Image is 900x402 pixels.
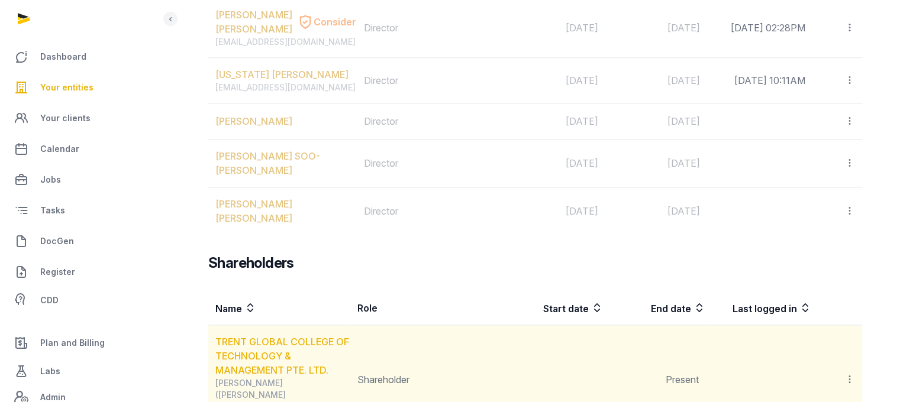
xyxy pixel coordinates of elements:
a: CDD [9,288,160,312]
td: [DATE] [502,58,605,103]
td: [DATE] [502,103,605,140]
span: Register [40,265,75,279]
a: Dashboard [9,43,160,71]
a: Your entities [9,73,160,102]
th: Name [208,291,350,325]
span: Plan and Billing [40,336,105,350]
td: Director [357,140,502,187]
th: Start date [500,291,603,325]
a: [PERSON_NAME] [215,114,292,128]
a: Plan and Billing [9,329,160,357]
div: [EMAIL_ADDRESS][DOMAIN_NAME] [215,36,356,48]
span: [DATE] 02:28PM [731,22,805,34]
a: Your clients [9,104,160,132]
span: Your clients [40,111,91,125]
a: Labs [9,357,160,385]
span: [DATE] 10:11AM [734,74,805,86]
span: [DATE] [667,74,699,86]
td: [DATE] [502,140,605,187]
span: Dashboard [40,50,86,64]
td: Director [357,103,502,140]
a: TRENT GLOBAL COLLEGE OF TECHNOLOGY & MANAGEMENT PTE. LTD. [215,336,349,376]
span: DocGen [40,234,74,248]
td: [DATE] [502,187,605,235]
span: CDD [40,293,59,307]
a: DocGen [9,227,160,255]
th: Last logged in [706,291,812,325]
span: [DATE] [667,115,699,127]
td: Director [357,187,502,235]
a: [US_STATE] [PERSON_NAME] [215,67,349,82]
span: Your entities [40,80,93,95]
span: Tasks [40,203,65,218]
td: Director [357,58,502,103]
span: Labs [40,364,60,378]
div: [EMAIL_ADDRESS][DOMAIN_NAME] [215,82,356,93]
a: [PERSON_NAME] [PERSON_NAME] [215,8,292,36]
span: Calendar [40,142,79,156]
span: Consider [314,15,356,29]
a: Jobs [9,166,160,194]
h3: Shareholders [208,254,294,273]
th: End date [604,291,706,325]
span: Present [666,374,699,385]
span: [DATE] [667,157,699,169]
a: Tasks [9,196,160,225]
span: [DATE] [667,205,699,217]
a: [PERSON_NAME] SOO-[PERSON_NAME] [215,149,356,177]
span: Jobs [40,173,61,187]
span: [DATE] [667,22,699,34]
a: [PERSON_NAME] [PERSON_NAME] [215,197,356,225]
th: Role [350,291,500,325]
a: Register [9,258,160,286]
a: Calendar [9,135,160,163]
